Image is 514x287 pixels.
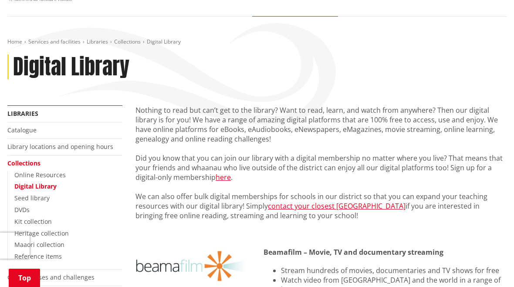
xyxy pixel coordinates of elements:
a: Kit collection [14,217,52,226]
a: Seed library [14,194,50,202]
a: contact your closest [GEOGRAPHIC_DATA] [268,201,406,211]
img: beamafilm [135,247,250,285]
a: Digital Library [14,182,57,190]
p: We can also offer bulk digital memberships for schools in our district so that you can expand you... [135,192,507,220]
a: Reference items [14,252,62,260]
iframe: Messenger Launcher [474,250,505,282]
a: Libraries [87,38,108,45]
h1: Digital Library [13,54,129,80]
nav: breadcrumb [7,38,507,46]
a: Catalogue [7,126,37,134]
a: Maaori collection [14,240,64,249]
a: Home [7,38,22,45]
span: Digital Library [147,38,181,45]
a: Online Resources [14,171,66,179]
a: Collections [7,159,41,167]
p: Nothing to read but can’t get to the library? Want to read, learn, and watch from anywhere? Then ... [135,105,507,144]
a: Library locations and opening hours [7,142,113,151]
a: Heritage collection [14,229,69,237]
a: here [216,172,231,182]
a: Libraries [7,109,38,118]
p: Did you know that you can join our library with a digital membership no matter where you live? Th... [135,153,507,182]
a: Collections [114,38,141,45]
strong: Beamafilm – Movie, TV and documentary streaming [264,247,443,257]
a: Services and facilities [28,38,81,45]
a: Clubs, classes and challenges [7,273,95,281]
li: Stream hundreds of movies, documentaries and TV shows for free [281,266,507,275]
a: DVDs [14,206,30,214]
a: Top [9,269,40,287]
